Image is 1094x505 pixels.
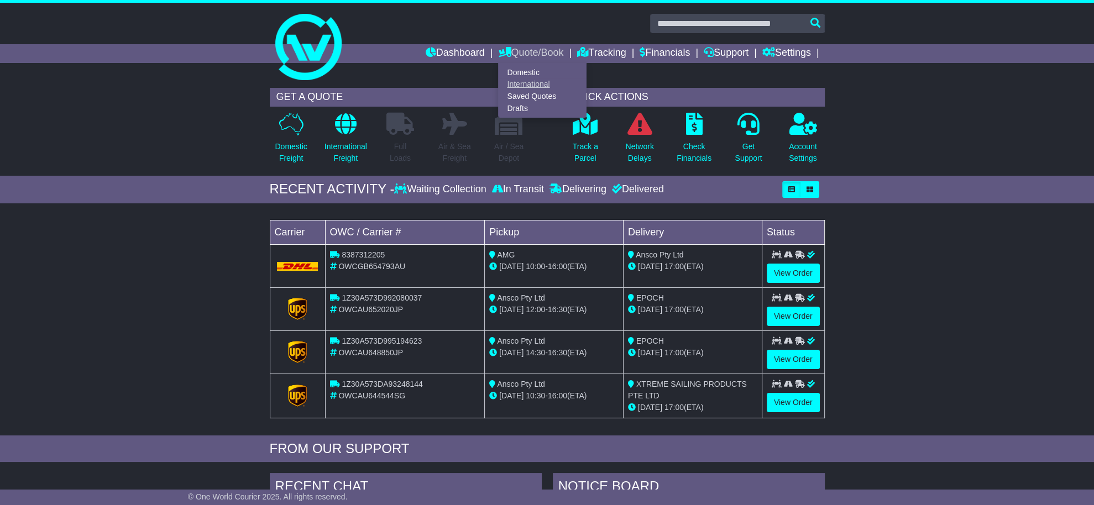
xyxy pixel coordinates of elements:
[342,380,422,388] span: 1Z30A573DA93248144
[275,141,307,164] p: Domestic Freight
[789,141,817,164] p: Account Settings
[762,44,811,63] a: Settings
[704,44,748,63] a: Support
[270,88,531,107] div: GET A QUOTE
[548,391,567,400] span: 16:00
[497,336,545,345] span: Ansco Pty Ltd
[676,112,712,170] a: CheckFinancials
[485,220,624,244] td: Pickup
[677,141,711,164] p: Check Financials
[762,220,824,244] td: Status
[489,183,547,196] div: In Transit
[572,112,599,170] a: Track aParcel
[577,44,626,63] a: Tracking
[342,336,422,345] span: 1Z30A573D995194623
[288,341,307,363] img: GetCarrierServiceLogo
[640,44,690,63] a: Financials
[270,220,325,244] td: Carrier
[499,262,524,271] span: [DATE]
[636,293,664,302] span: EPOCH
[625,141,653,164] p: Network Delays
[498,44,563,63] a: Quote/Book
[547,183,609,196] div: Delivering
[526,391,545,400] span: 10:30
[735,141,762,164] p: Get Support
[499,78,586,91] a: International
[188,492,348,501] span: © One World Courier 2025. All rights reserved.
[499,391,524,400] span: [DATE]
[636,336,664,345] span: EPOCH
[628,402,757,413] div: (ETA)
[324,141,367,164] p: International Freight
[628,261,757,272] div: (ETA)
[767,264,820,283] a: View Order
[664,262,684,271] span: 17:00
[270,181,395,197] div: RECENT ACTIVITY -
[526,262,545,271] span: 10:00
[638,403,662,412] span: [DATE]
[325,220,485,244] td: OWC / Carrier #
[426,44,485,63] a: Dashboard
[573,141,598,164] p: Track a Parcel
[767,393,820,412] a: View Order
[489,261,619,272] div: - (ETA)
[548,305,567,314] span: 16:30
[664,403,684,412] span: 17:00
[526,305,545,314] span: 12:00
[497,293,545,302] span: Ansco Pty Ltd
[270,441,825,457] div: FROM OUR SUPPORT
[338,391,405,400] span: OWCAU644544SG
[636,250,683,259] span: Ansco Pty Ltd
[338,305,403,314] span: OWCAU652020JP
[638,262,662,271] span: [DATE]
[609,183,664,196] div: Delivered
[489,390,619,402] div: - (ETA)
[498,63,587,118] div: Quote/Book
[664,305,684,314] span: 17:00
[288,298,307,320] img: GetCarrierServiceLogo
[767,350,820,369] a: View Order
[342,293,422,302] span: 1Z30A573D992080037
[499,305,524,314] span: [DATE]
[270,473,542,503] div: RECENT CHAT
[767,307,820,326] a: View Order
[489,347,619,359] div: - (ETA)
[548,348,567,357] span: 16:30
[497,250,515,259] span: AMG
[394,183,489,196] div: Waiting Collection
[438,141,471,164] p: Air & Sea Freight
[499,102,586,114] a: Drafts
[288,385,307,407] img: GetCarrierServiceLogo
[499,91,586,103] a: Saved Quotes
[274,112,307,170] a: DomesticFreight
[489,304,619,315] div: - (ETA)
[628,304,757,315] div: (ETA)
[499,66,586,78] a: Domestic
[734,112,762,170] a: GetSupport
[788,112,818,170] a: AccountSettings
[638,305,662,314] span: [DATE]
[638,348,662,357] span: [DATE]
[338,348,403,357] span: OWCAU648850JP
[553,473,825,503] div: NOTICE BOARD
[623,220,762,244] td: Delivery
[564,88,825,107] div: QUICK ACTIONS
[342,250,385,259] span: 8387312205
[499,348,524,357] span: [DATE]
[338,262,405,271] span: OWCGB654793AU
[664,348,684,357] span: 17:00
[277,262,318,271] img: DHL.png
[526,348,545,357] span: 14:30
[386,141,414,164] p: Full Loads
[497,380,545,388] span: Ansco Pty Ltd
[625,112,654,170] a: NetworkDelays
[628,380,747,400] span: XTREME SAILING PRODUCTS PTE LTD
[548,262,567,271] span: 16:00
[494,141,524,164] p: Air / Sea Depot
[324,112,368,170] a: InternationalFreight
[628,347,757,359] div: (ETA)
